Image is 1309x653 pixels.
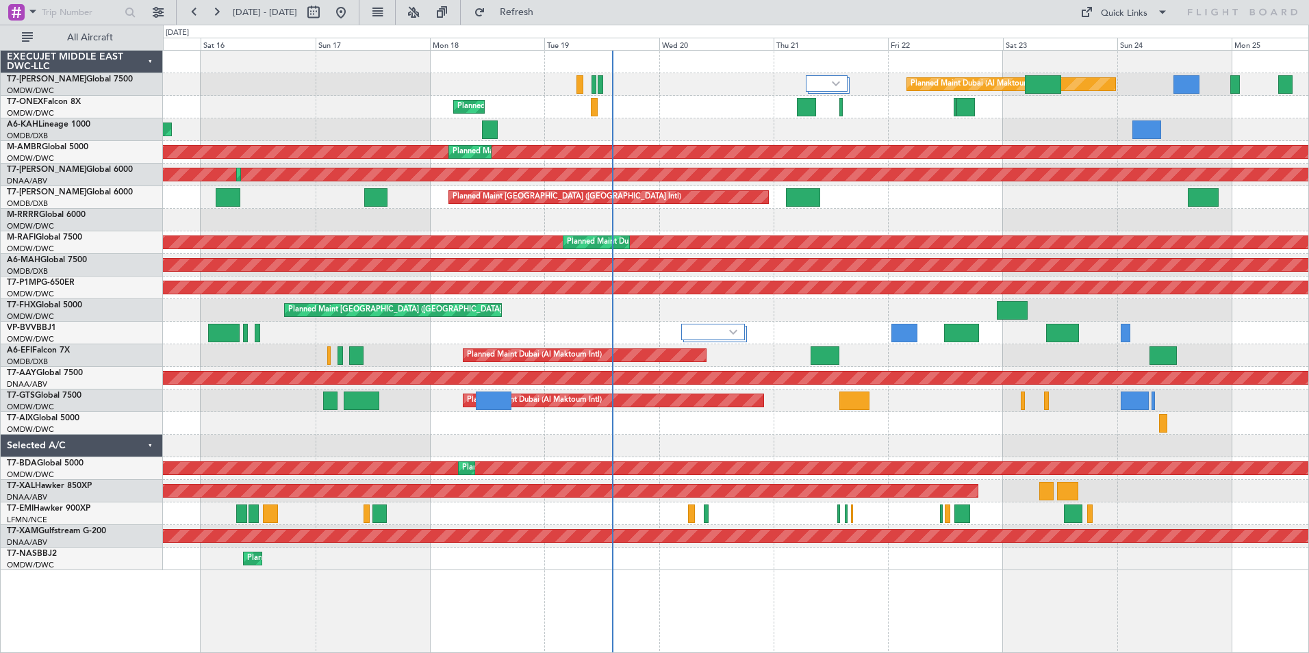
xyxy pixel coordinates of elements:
div: Sat 23 [1003,38,1117,50]
span: T7-ONEX [7,98,43,106]
span: M-RAFI [7,233,36,242]
div: Quick Links [1101,7,1147,21]
div: Sun 17 [316,38,430,50]
a: DNAA/ABV [7,492,47,502]
span: Refresh [488,8,546,17]
a: OMDB/DXB [7,199,48,209]
a: T7-BDAGlobal 5000 [7,459,84,468]
span: T7-[PERSON_NAME] [7,188,86,196]
a: M-RRRRGlobal 6000 [7,211,86,219]
div: Planned Maint Geneva (Cointrin) [457,97,570,117]
span: M-RRRR [7,211,39,219]
span: A6-EFI [7,346,32,355]
span: T7-NAS [7,550,37,558]
span: All Aircraft [36,33,144,42]
div: Sat 16 [201,38,315,50]
span: T7-AAY [7,369,36,377]
button: Refresh [468,1,550,23]
span: T7-XAM [7,527,38,535]
div: Sun 24 [1117,38,1232,50]
a: OMDW/DWC [7,334,54,344]
div: Planned Maint Dubai (Al Maktoum Intl) [453,142,587,162]
div: Mon 18 [430,38,544,50]
img: arrow-gray.svg [729,329,737,335]
div: Planned Maint Dubai (Al Maktoum Intl) [467,390,602,411]
span: T7-XAL [7,482,35,490]
span: T7-[PERSON_NAME] [7,166,86,174]
span: A6-MAH [7,256,40,264]
a: T7-[PERSON_NAME]Global 7500 [7,75,133,84]
div: Fri 22 [888,38,1002,50]
a: OMDB/DXB [7,266,48,277]
div: Thu 21 [774,38,888,50]
span: T7-AIX [7,414,33,422]
a: M-AMBRGlobal 5000 [7,143,88,151]
div: Planned Maint [GEOGRAPHIC_DATA] ([GEOGRAPHIC_DATA][PERSON_NAME]) [288,300,566,320]
div: Planned Maint [GEOGRAPHIC_DATA] ([GEOGRAPHIC_DATA] Intl) [453,187,681,207]
a: A6-EFIFalcon 7X [7,346,70,355]
a: OMDW/DWC [7,289,54,299]
div: Wed 20 [659,38,774,50]
a: T7-P1MPG-650ER [7,279,75,287]
a: T7-FHXGlobal 5000 [7,301,82,309]
a: OMDW/DWC [7,424,54,435]
a: OMDB/DXB [7,357,48,367]
a: OMDW/DWC [7,153,54,164]
input: Trip Number [42,2,120,23]
a: DNAA/ABV [7,537,47,548]
a: M-RAFIGlobal 7500 [7,233,82,242]
a: OMDW/DWC [7,311,54,322]
span: T7-[PERSON_NAME] [7,75,86,84]
span: T7-BDA [7,459,37,468]
div: Planned Maint Dubai (Al Maktoum Intl) [240,164,375,185]
a: DNAA/ABV [7,379,47,389]
a: OMDW/DWC [7,108,54,118]
a: T7-NASBBJ2 [7,550,57,558]
div: Planned Maint Dubai (Al Maktoum Intl) [467,345,602,366]
span: T7-GTS [7,392,35,400]
span: A6-KAH [7,120,38,129]
a: OMDB/DXB [7,131,48,141]
div: [DATE] [166,27,189,39]
a: T7-AAYGlobal 7500 [7,369,83,377]
button: Quick Links [1073,1,1175,23]
span: T7-P1MP [7,279,41,287]
div: Planned Maint Abuja ([PERSON_NAME] Intl) [247,548,401,569]
a: A6-MAHGlobal 7500 [7,256,87,264]
a: LFMN/NCE [7,515,47,525]
a: T7-XAMGulfstream G-200 [7,527,106,535]
a: T7-AIXGlobal 5000 [7,414,79,422]
div: Planned Maint Dubai (Al Maktoum Intl) [911,74,1045,94]
button: All Aircraft [15,27,149,49]
a: OMDW/DWC [7,560,54,570]
div: Planned Maint Dubai (Al Maktoum Intl) [462,458,597,478]
a: T7-ONEXFalcon 8X [7,98,81,106]
a: OMDW/DWC [7,86,54,96]
a: T7-[PERSON_NAME]Global 6000 [7,166,133,174]
a: VP-BVVBBJ1 [7,324,56,332]
span: [DATE] - [DATE] [233,6,297,18]
img: arrow-gray.svg [832,81,840,86]
a: T7-XALHawker 850XP [7,482,92,490]
a: OMDW/DWC [7,402,54,412]
span: M-AMBR [7,143,42,151]
div: Tue 19 [544,38,659,50]
a: T7-EMIHawker 900XP [7,504,90,513]
span: T7-FHX [7,301,36,309]
a: T7-GTSGlobal 7500 [7,392,81,400]
a: DNAA/ABV [7,176,47,186]
a: OMDW/DWC [7,244,54,254]
a: OMDW/DWC [7,470,54,480]
span: VP-BVV [7,324,36,332]
a: OMDW/DWC [7,221,54,231]
div: Planned Maint Dubai (Al Maktoum Intl) [567,232,702,253]
span: T7-EMI [7,504,34,513]
a: T7-[PERSON_NAME]Global 6000 [7,188,133,196]
a: A6-KAHLineage 1000 [7,120,90,129]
